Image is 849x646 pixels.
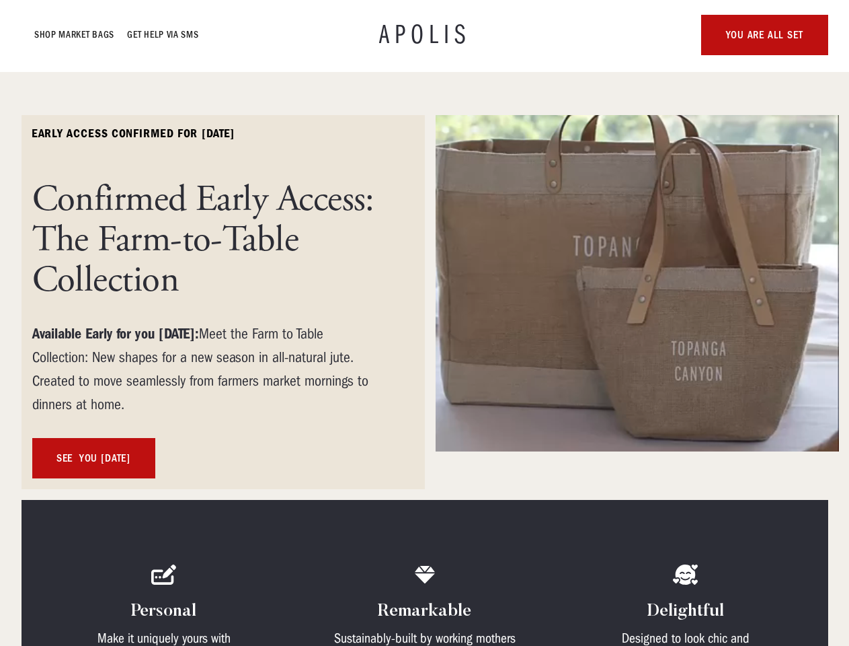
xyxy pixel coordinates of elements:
a: GET HELP VIA SMS [128,27,199,43]
h4: Delightful [647,601,724,622]
h4: Personal [131,601,196,622]
strong: Available Early for you [DATE]: [32,325,199,343]
strong: early access confirmed for [DATE] [32,127,235,141]
h1: Confirmed Early Access: The Farm-to-Table Collection [32,180,382,301]
a: Shop Market bags [35,27,115,43]
a: YOU ARE ALL SET [701,15,827,55]
a: APOLIS [379,22,471,48]
div: Meet the Farm to Table Collection: New shapes for a new season in all-natural jute. Created to mo... [32,322,382,417]
h4: Remarkable [378,601,471,622]
a: SEE YOU [DATE] [32,438,155,478]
